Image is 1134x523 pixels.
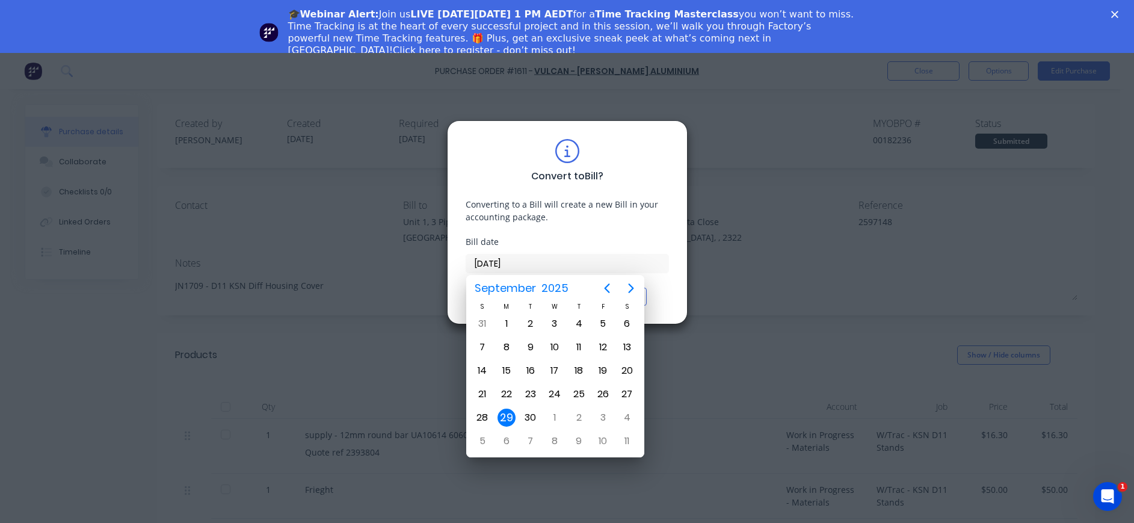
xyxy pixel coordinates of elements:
[466,235,669,248] div: Bill date
[570,409,588,427] div: Thursday, October 2, 2025
[594,315,612,333] div: Friday, September 5, 2025
[570,385,588,403] div: Thursday, September 25, 2025
[473,432,492,450] div: Sunday, October 5, 2025
[618,315,636,333] div: Saturday, September 6, 2025
[498,362,516,380] div: Monday, September 15, 2025
[519,302,543,312] div: T
[522,338,540,356] div: Tuesday, September 9, 2025
[570,362,588,380] div: Thursday, September 18, 2025
[522,315,540,333] div: Tuesday, September 2, 2025
[466,198,669,223] div: Converting to a Bill will create a new Bill in your accounting package.
[595,8,739,20] b: Time Tracking Masterclass
[546,362,564,380] div: Wednesday, September 17, 2025
[594,432,612,450] div: Friday, October 10, 2025
[591,302,615,312] div: F
[595,276,619,300] button: Previous page
[546,385,564,403] div: Wednesday, September 24, 2025
[546,432,564,450] div: Wednesday, October 8, 2025
[393,45,576,56] a: Click here to register - don’t miss out!
[288,8,379,20] b: 🎓Webinar Alert:
[495,302,519,312] div: M
[288,8,856,57] div: Join us for a you won’t want to miss. Time Tracking is at the heart of every successful project a...
[498,338,516,356] div: Monday, September 8, 2025
[522,432,540,450] div: Tuesday, October 7, 2025
[543,302,567,312] div: W
[473,338,492,356] div: Sunday, September 7, 2025
[618,432,636,450] div: Saturday, October 11, 2025
[473,385,492,403] div: Sunday, September 21, 2025
[522,385,540,403] div: Tuesday, September 23, 2025
[498,432,516,450] div: Monday, October 6, 2025
[1111,11,1123,18] div: Close
[619,276,643,300] button: Next page
[1118,482,1127,492] span: 1
[473,362,492,380] div: Sunday, September 14, 2025
[470,302,495,312] div: S
[594,338,612,356] div: Friday, September 12, 2025
[539,277,572,299] span: 2025
[570,315,588,333] div: Thursday, September 4, 2025
[618,362,636,380] div: Saturday, September 20, 2025
[594,409,612,427] div: Friday, October 3, 2025
[546,338,564,356] div: Wednesday, September 10, 2025
[473,315,492,333] div: Sunday, August 31, 2025
[498,385,516,403] div: Monday, September 22, 2025
[472,277,539,299] span: September
[522,362,540,380] div: Tuesday, September 16, 2025
[546,315,564,333] div: Wednesday, September 3, 2025
[594,385,612,403] div: Friday, September 26, 2025
[473,409,492,427] div: Sunday, September 28, 2025
[567,302,591,312] div: T
[259,23,279,42] img: Profile image for Team
[615,302,639,312] div: S
[618,385,636,403] div: Saturday, September 27, 2025
[498,315,516,333] div: Monday, September 1, 2025
[1093,482,1122,511] iframe: Intercom live chat
[531,169,603,184] div: Convert to Bill ?
[594,362,612,380] div: Friday, September 19, 2025
[570,432,588,450] div: Thursday, October 9, 2025
[522,409,540,427] div: Tuesday, September 30, 2025
[618,409,636,427] div: Saturday, October 4, 2025
[618,338,636,356] div: Saturday, September 13, 2025
[570,338,588,356] div: Thursday, September 11, 2025
[498,409,516,427] div: Today, Monday, September 29, 2025
[467,277,576,299] button: September2025
[546,409,564,427] div: Wednesday, October 1, 2025
[410,8,573,20] b: LIVE [DATE][DATE] 1 PM AEDT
